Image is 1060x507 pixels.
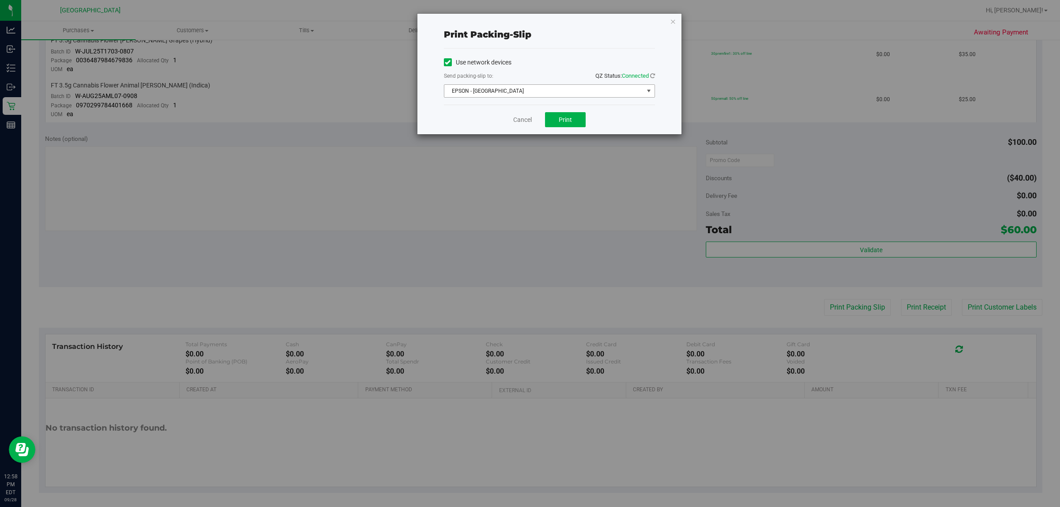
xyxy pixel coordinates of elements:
span: Print [559,116,572,123]
label: Use network devices [444,58,511,67]
iframe: Resource center [9,436,35,463]
label: Send packing-slip to: [444,72,493,80]
span: QZ Status: [595,72,655,79]
a: Cancel [513,115,532,125]
span: select [643,85,654,97]
span: EPSON - [GEOGRAPHIC_DATA] [444,85,644,97]
button: Print [545,112,586,127]
span: Print packing-slip [444,29,531,40]
span: Connected [622,72,649,79]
